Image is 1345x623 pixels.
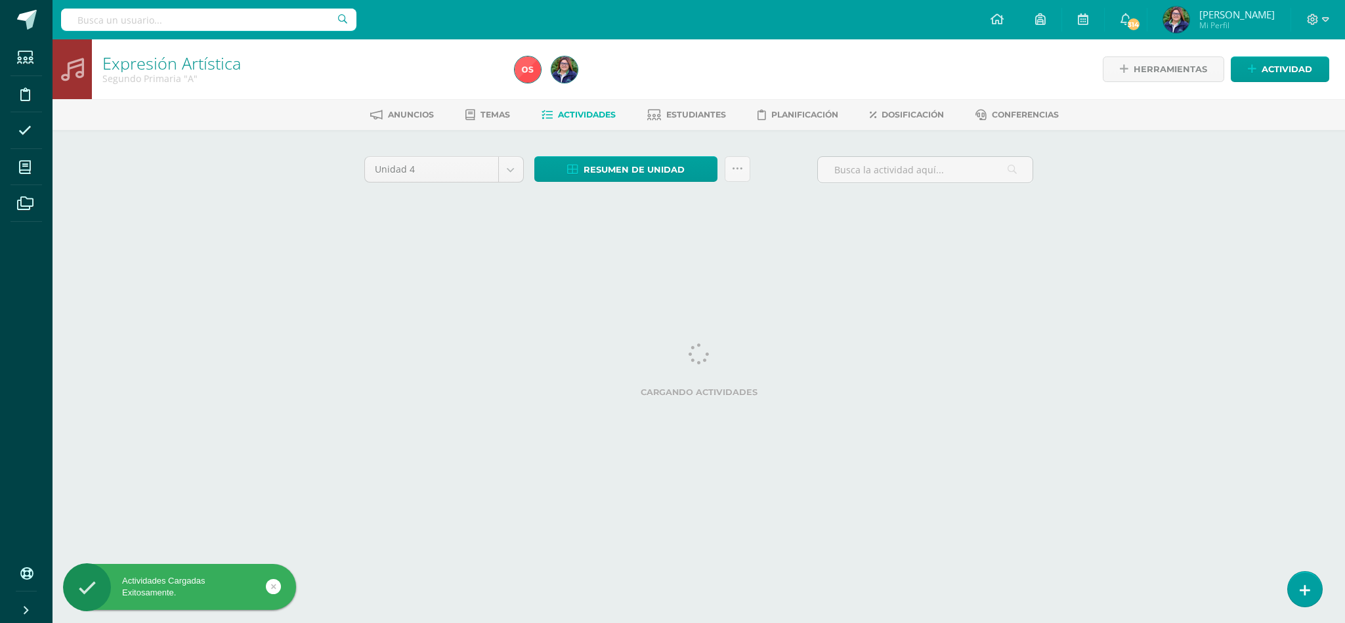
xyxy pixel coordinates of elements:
[388,110,434,119] span: Anuncios
[515,56,541,83] img: c1e085937ed53ba2d441701328729041.png
[375,157,488,182] span: Unidad 4
[1199,20,1275,31] span: Mi Perfil
[771,110,838,119] span: Planificación
[102,72,499,85] div: Segundo Primaria 'A'
[666,110,726,119] span: Estudiantes
[1262,57,1312,81] span: Actividad
[758,104,838,125] a: Planificación
[992,110,1059,119] span: Conferencias
[1126,17,1140,32] span: 314
[558,110,616,119] span: Actividades
[1163,7,1189,33] img: cd816e1d9b99ce6ebfda1176cabbab92.png
[584,158,685,182] span: Resumen de unidad
[465,104,510,125] a: Temas
[534,156,717,182] a: Resumen de unidad
[364,387,1034,397] label: Cargando actividades
[647,104,726,125] a: Estudiantes
[551,56,578,83] img: cd816e1d9b99ce6ebfda1176cabbab92.png
[975,104,1059,125] a: Conferencias
[870,104,944,125] a: Dosificación
[63,575,296,599] div: Actividades Cargadas Exitosamente.
[370,104,434,125] a: Anuncios
[365,157,523,182] a: Unidad 4
[480,110,510,119] span: Temas
[818,157,1033,183] input: Busca la actividad aquí...
[882,110,944,119] span: Dosificación
[1199,8,1275,21] span: [PERSON_NAME]
[102,52,241,74] a: Expresión Artística
[1134,57,1207,81] span: Herramientas
[1231,56,1329,82] a: Actividad
[61,9,356,31] input: Busca un usuario...
[102,54,499,72] h1: Expresión Artística
[542,104,616,125] a: Actividades
[1103,56,1224,82] a: Herramientas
